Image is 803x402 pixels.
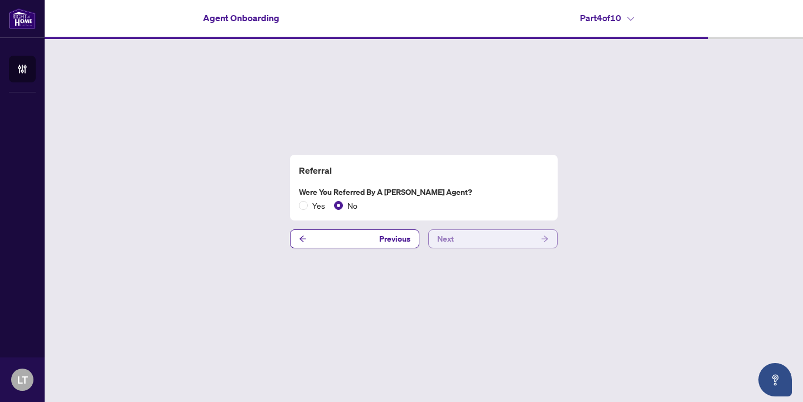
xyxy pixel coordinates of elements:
[379,230,410,248] span: Previous
[437,230,454,248] span: Next
[299,186,549,198] label: Were you referred by a [PERSON_NAME] Agent?
[343,199,362,212] span: No
[17,372,28,388] span: LT
[541,235,549,243] span: arrow-right
[299,164,549,177] h4: Referral
[580,11,634,24] h4: Part 4 of 10
[290,229,419,248] button: Previous
[9,8,36,29] img: logo
[428,229,558,248] button: Next
[203,11,279,24] h4: Agent Onboarding
[299,235,307,243] span: arrow-left
[308,199,330,212] span: Yes
[758,363,792,396] button: Open asap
